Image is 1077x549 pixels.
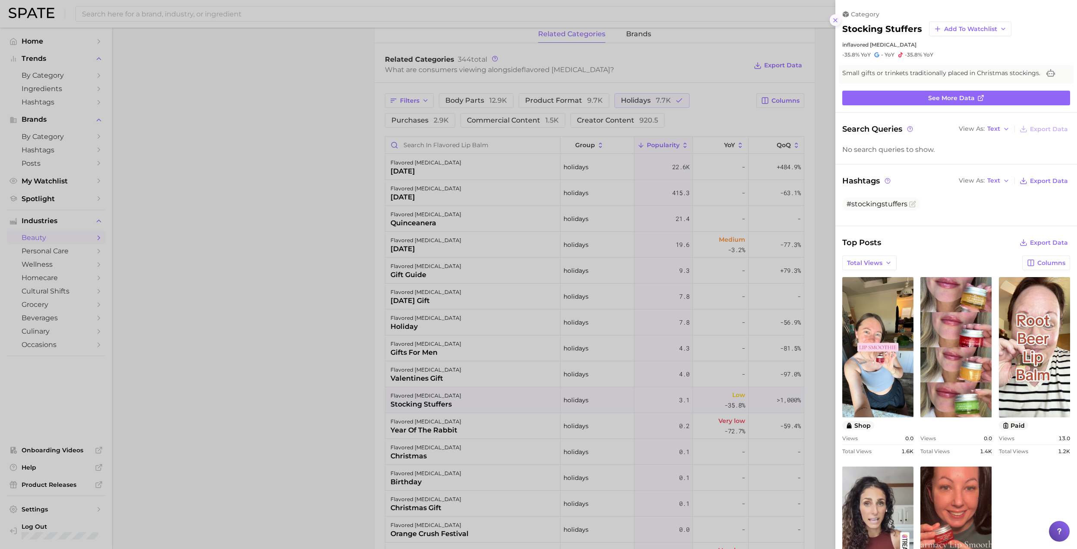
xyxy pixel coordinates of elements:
[944,25,997,33] span: Add to Watchlist
[1030,239,1068,246] span: Export Data
[928,95,975,102] span: See more data
[1022,256,1070,270] button: Columns
[1017,175,1070,187] button: Export Data
[905,51,922,58] span: -35.8%
[959,126,985,131] span: View As
[959,178,985,183] span: View As
[842,421,874,430] button: shop
[842,41,1070,48] div: in
[1058,435,1070,442] span: 13.0
[957,175,1012,186] button: View AsText
[999,435,1014,442] span: Views
[987,178,1000,183] span: Text
[901,448,913,454] span: 1.6k
[881,51,883,58] span: -
[923,51,933,58] span: YoY
[909,201,916,208] button: Flag as miscategorized or irrelevant
[842,435,858,442] span: Views
[847,259,882,267] span: Total Views
[842,448,872,454] span: Total Views
[842,91,1070,105] a: See more data
[842,145,1070,154] div: No search queries to show.
[905,435,913,442] span: 0.0
[842,69,1040,78] span: Small gifts or trinkets traditionally placed in Christmas stockings.
[842,175,892,187] span: Hashtags
[847,41,916,48] span: flavored [MEDICAL_DATA]
[1030,177,1068,185] span: Export Data
[920,435,936,442] span: Views
[861,51,871,58] span: YoY
[980,448,992,454] span: 1.4k
[929,22,1011,36] button: Add to Watchlist
[1017,123,1070,135] button: Export Data
[999,448,1028,454] span: Total Views
[847,200,907,208] span: #stockingstuffers
[842,123,914,135] span: Search Queries
[984,435,992,442] span: 0.0
[842,24,922,34] h2: stocking stuffers
[885,51,894,58] span: YoY
[957,123,1012,135] button: View AsText
[920,448,950,454] span: Total Views
[1017,237,1070,249] button: Export Data
[842,256,897,270] button: Total Views
[851,10,879,18] span: category
[999,421,1029,430] button: paid
[1030,126,1068,133] span: Export Data
[842,51,860,58] span: -35.8%
[987,126,1000,131] span: Text
[1037,259,1065,267] span: Columns
[1058,448,1070,454] span: 1.2k
[842,237,881,249] span: Top Posts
